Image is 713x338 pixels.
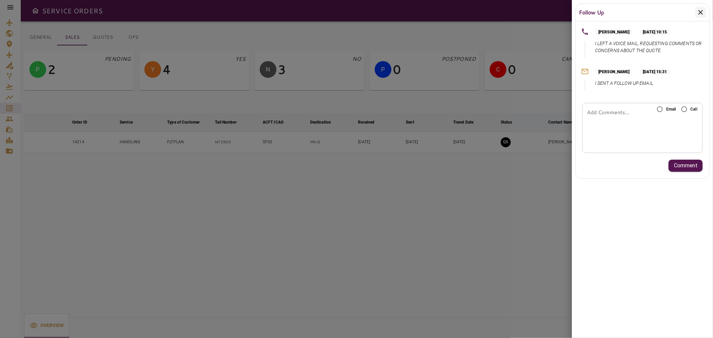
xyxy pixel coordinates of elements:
span: Call [691,106,697,112]
span: Email [666,106,676,112]
p: [PERSON_NAME] [595,69,633,75]
p: Comment [674,162,697,170]
p: I SENT A FOLLOW UP EMAIL [595,80,671,87]
button: Comment [669,160,703,172]
h6: Follow Up [579,8,604,17]
p: [DATE] 10:15 [639,29,670,35]
p: I LEFT A VOICE MAIL, REQUESTING COMMENTS OR CONCERNS ABOUT THE QUOTE. [595,40,703,54]
p: [PERSON_NAME] [595,29,633,35]
p: [DATE] 15:31 [639,69,670,75]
